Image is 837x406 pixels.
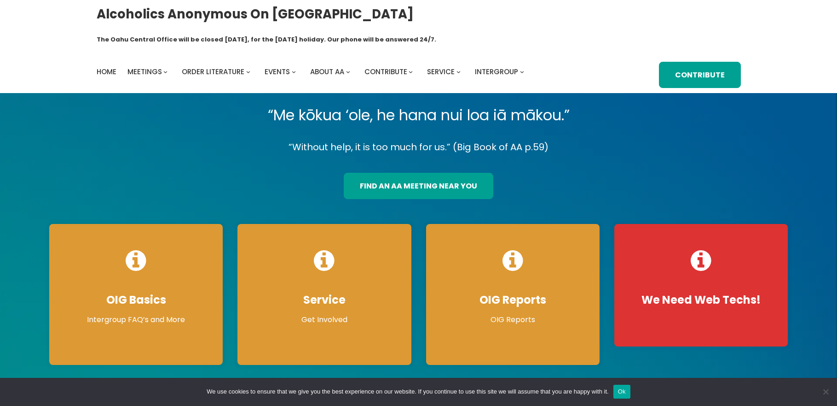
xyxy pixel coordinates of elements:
[42,102,795,128] p: “Me kōkua ‘ole, he hana nui loa iā mākou.”
[456,70,461,74] button: Service submenu
[435,293,590,307] h4: OIG Reports
[163,70,167,74] button: Meetings submenu
[520,70,524,74] button: Intergroup submenu
[182,67,244,76] span: Order Literature
[310,65,344,78] a: About AA
[42,139,795,155] p: “Without help, it is too much for us.” (Big Book of AA p.59)
[127,65,162,78] a: Meetings
[247,314,402,325] p: Get Involved
[427,65,455,78] a: Service
[821,387,830,396] span: No
[346,70,350,74] button: About AA submenu
[127,67,162,76] span: Meetings
[97,65,116,78] a: Home
[613,385,630,399] button: Ok
[427,67,455,76] span: Service
[292,70,296,74] button: Events submenu
[97,3,414,25] a: Alcoholics Anonymous on [GEOGRAPHIC_DATA]
[58,293,214,307] h4: OIG Basics
[265,65,290,78] a: Events
[364,65,407,78] a: Contribute
[364,67,407,76] span: Contribute
[97,67,116,76] span: Home
[409,70,413,74] button: Contribute submenu
[247,293,402,307] h4: Service
[265,67,290,76] span: Events
[97,65,527,78] nav: Intergroup
[435,314,590,325] p: OIG Reports
[207,387,608,396] span: We use cookies to ensure that we give you the best experience on our website. If you continue to ...
[246,70,250,74] button: Order Literature submenu
[659,62,740,88] a: Contribute
[344,173,493,199] a: find an aa meeting near you
[97,35,436,44] h1: The Oahu Central Office will be closed [DATE], for the [DATE] holiday. Our phone will be answered...
[623,293,779,307] h4: We Need Web Techs!
[475,65,518,78] a: Intergroup
[475,67,518,76] span: Intergroup
[58,314,214,325] p: Intergroup FAQ’s and More
[310,67,344,76] span: About AA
